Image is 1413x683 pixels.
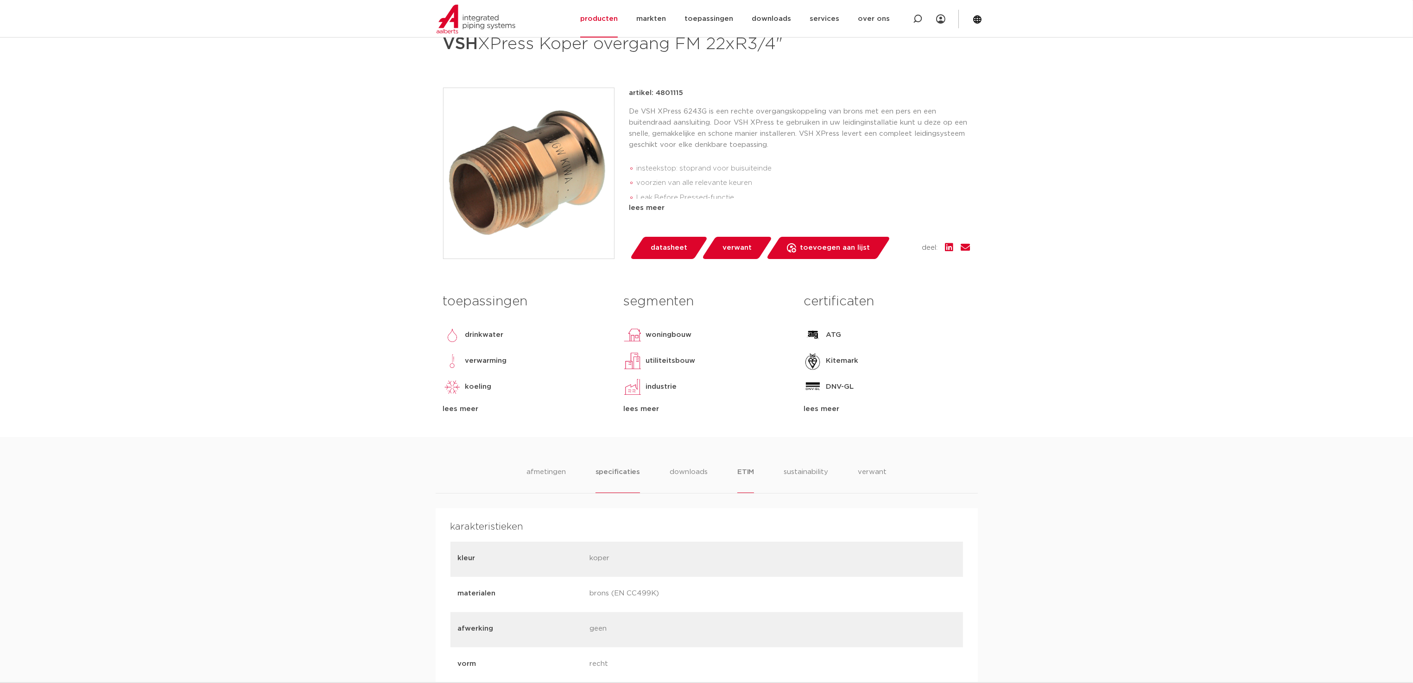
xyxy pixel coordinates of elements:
p: koper [589,553,714,566]
img: koeling [443,378,462,396]
img: DNV-GL [804,378,822,396]
img: drinkwater [443,326,462,344]
p: brons (EN CC499K) [589,588,714,601]
img: verwarming [443,352,462,370]
img: Product Image for VSH XPress Koper overgang FM 22xR3/4" [444,88,614,259]
p: Kitemark [826,355,858,367]
span: verwant [722,240,752,255]
li: sustainability [784,467,828,493]
img: industrie [623,378,642,396]
p: geen [589,623,714,636]
p: industrie [646,381,677,392]
img: Kitemark [804,352,822,370]
li: Leak Before Pressed-functie [637,190,970,205]
p: woningbouw [646,329,691,341]
li: downloads [670,467,708,493]
h1: XPress Koper overgang FM 22xR3/4" [443,30,791,58]
p: DNV-GL [826,381,854,392]
p: ATG [826,329,841,341]
span: datasheet [651,240,687,255]
p: vorm [458,658,583,670]
img: utiliteitsbouw [623,352,642,370]
p: materialen [458,588,583,599]
li: afmetingen [526,467,566,493]
p: kleur [458,553,583,564]
span: deel: [922,242,938,253]
a: datasheet [629,237,708,259]
p: koeling [465,381,492,392]
a: verwant [701,237,773,259]
p: afwerking [458,623,583,634]
li: insteekstop: stoprand voor buisuiteinde [637,161,970,176]
span: toevoegen aan lijst [800,240,870,255]
h3: segmenten [623,292,790,311]
li: voorzien van alle relevante keuren [637,176,970,190]
p: utiliteitsbouw [646,355,695,367]
div: lees meer [443,404,609,415]
div: lees meer [623,404,790,415]
div: lees meer [804,404,970,415]
p: De VSH XPress 6243G is een rechte overgangskoppeling van brons met een pers en een buitendraad aa... [629,106,970,151]
p: recht [589,658,714,671]
h4: karakteristieken [450,519,963,534]
div: lees meer [629,202,970,214]
strong: VSH [443,36,478,52]
li: specificaties [596,467,640,493]
img: woningbouw [623,326,642,344]
li: verwant [858,467,887,493]
h3: toepassingen [443,292,609,311]
p: artikel: 4801115 [629,88,684,99]
p: drinkwater [465,329,504,341]
li: ETIM [737,467,754,493]
h3: certificaten [804,292,970,311]
img: ATG [804,326,822,344]
p: verwarming [465,355,507,367]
